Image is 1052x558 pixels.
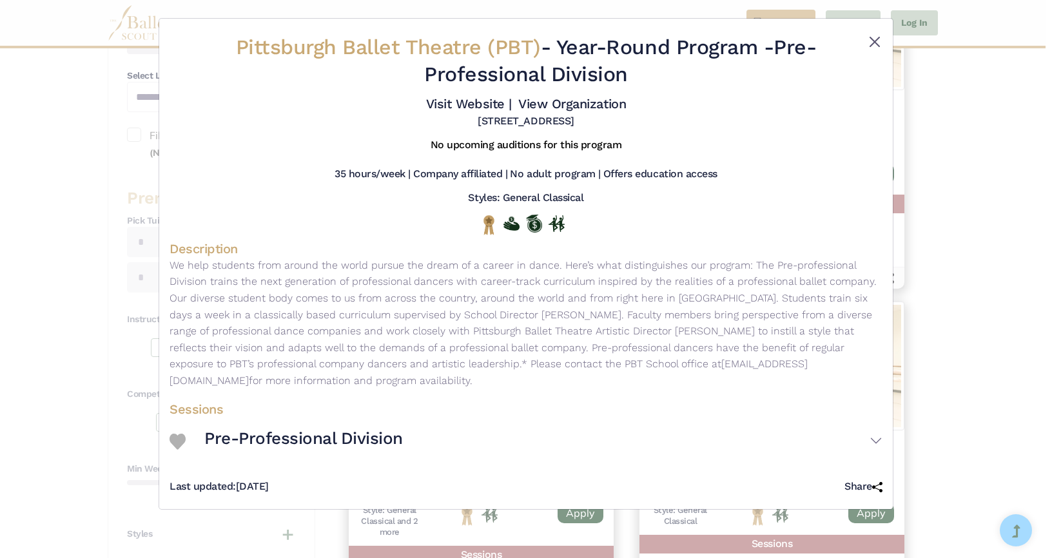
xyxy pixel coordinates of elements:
[526,215,542,233] img: Offers Scholarship
[478,115,574,128] h5: [STREET_ADDRESS]
[426,96,512,111] a: Visit Website |
[236,35,541,59] span: Pittsburgh Ballet Theatre (PBT)
[556,35,774,59] span: Year-Round Program -
[204,428,403,450] h3: Pre-Professional Division
[518,96,626,111] a: View Organization
[468,191,583,205] h5: Styles: General Classical
[603,168,717,181] h5: Offers education access
[204,423,882,460] button: Pre-Professional Division
[503,216,520,231] img: Offers Financial Aid
[549,215,565,232] img: In Person
[229,34,823,88] h2: - Pre-Professional Division
[170,480,269,494] h5: [DATE]
[170,434,186,450] img: Heart
[170,480,236,492] span: Last updated:
[481,215,497,235] img: National
[431,139,622,152] h5: No upcoming auditions for this program
[170,240,882,257] h4: Description
[170,401,882,418] h4: Sessions
[413,168,507,181] h5: Company affiliated |
[335,168,411,181] h5: 35 hours/week |
[867,34,882,50] button: Close
[844,480,882,494] h5: Share
[170,257,882,389] p: We help students from around the world pursue the dream of a career in dance. Here’s what disting...
[510,168,600,181] h5: No adult program |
